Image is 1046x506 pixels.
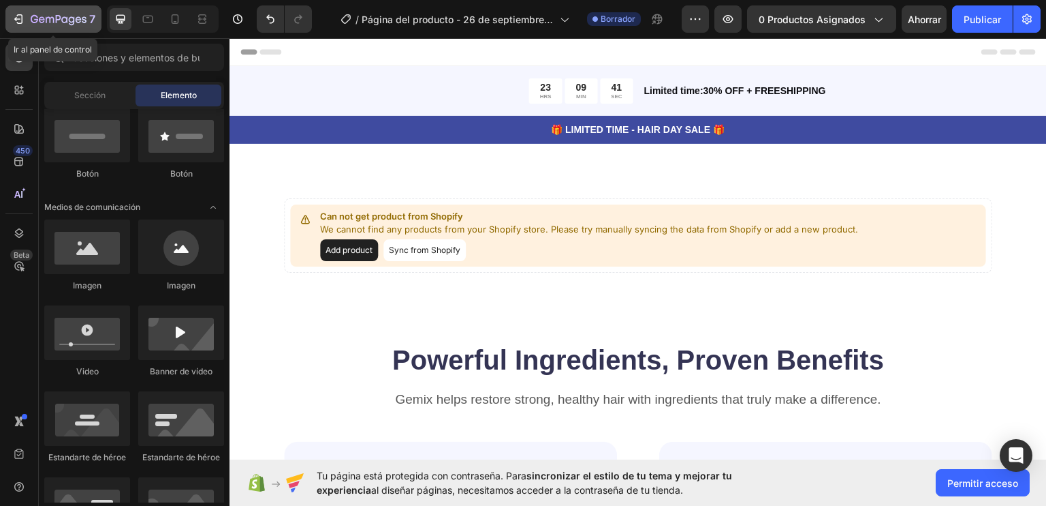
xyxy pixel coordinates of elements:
font: Permitir acceso [947,477,1018,489]
font: Imagen [73,280,101,291]
font: Estandarte de héroe [142,452,220,462]
div: Deshacer/Rehacer [257,5,312,33]
p: Can not get product from Shopify [91,172,629,185]
font: Página del producto - 26 de septiembre, 11:19:30 [362,14,554,40]
p: MIN [347,55,358,62]
button: Add product [91,201,148,223]
font: Ahorrar [908,14,941,25]
button: 7 [5,5,101,33]
button: Publicar [952,5,1013,33]
p: SEC [382,55,393,62]
div: 09 [347,43,358,55]
p: Limited time:30% OFF + FREESHIPPING [415,46,816,60]
p: Gemix helps restore strong, healthy hair with ingredients that truly make a difference. [56,353,761,370]
p: 🎁 LIMITED TIME - HAIR DAY SALE 🎁 [1,85,816,99]
font: / [355,14,359,25]
font: Tu página está protegida con contraseña. Para [317,470,526,481]
button: 0 productos asignados [747,5,896,33]
span: Abrir palanca [202,196,224,218]
font: Botón [76,168,99,179]
font: Publicar [964,14,1001,25]
font: Botón [170,168,193,179]
font: al diseñar páginas, necesitamos acceder a la contraseña de tu tienda. [371,484,683,496]
font: Video [76,366,99,376]
input: Secciones y elementos de búsqueda [44,44,224,71]
div: 23 [311,43,322,55]
p: HRS [311,55,322,62]
p: We cannot find any products from your Shopify store. Please try manually syncing the data from Sh... [91,185,629,198]
h2: Powerful Ingredients, Proven Benefits [54,303,763,341]
font: 7 [89,12,95,26]
div: Abrir Intercom Messenger [1000,439,1032,472]
iframe: Área de diseño [229,38,1046,460]
font: 450 [16,146,30,155]
font: Borrador [601,14,635,24]
button: Ahorrar [902,5,947,33]
font: Medios de comunicación [44,202,140,212]
font: Estandarte de héroe [48,452,126,462]
font: Banner de vídeo [150,366,212,376]
font: 0 productos asignados [759,14,866,25]
button: Sync from Shopify [154,201,236,223]
font: Sección [74,90,106,100]
font: Elemento [161,90,197,100]
div: 41 [382,43,393,55]
font: Imagen [167,280,195,291]
button: Permitir acceso [936,469,1030,496]
font: Beta [14,250,29,260]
